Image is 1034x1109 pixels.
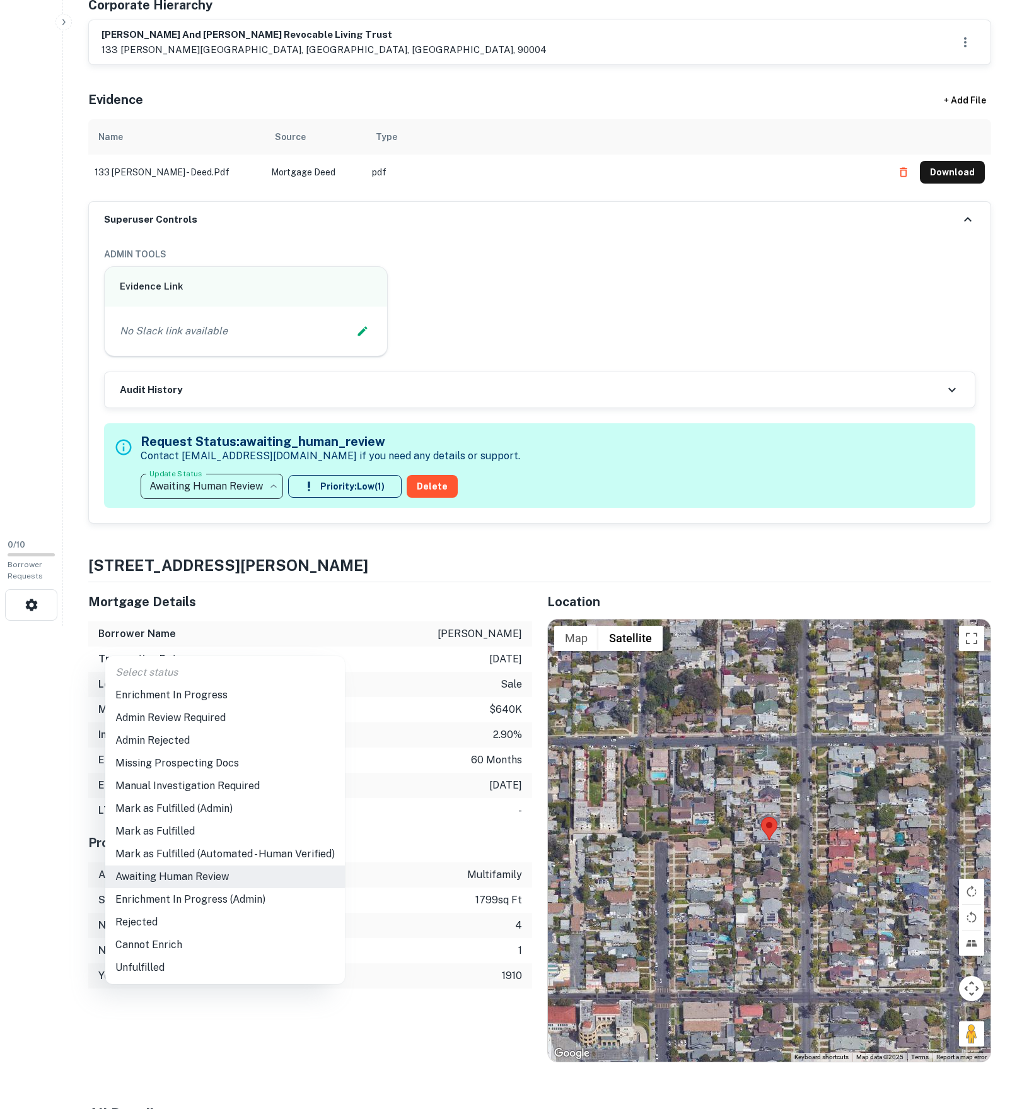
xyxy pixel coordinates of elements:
li: Admin Rejected [105,729,345,752]
li: Manual Investigation Required [105,775,345,797]
li: Cannot Enrich [105,934,345,956]
li: Rejected [105,911,345,934]
li: Enrichment In Progress (Admin) [105,888,345,911]
li: Missing Prospecting Docs [105,752,345,775]
li: Mark as Fulfilled (Admin) [105,797,345,820]
li: Enrichment In Progress [105,684,345,707]
li: Unfulfilled [105,956,345,979]
li: Awaiting Human Review [105,865,345,888]
li: Mark as Fulfilled [105,820,345,843]
li: Admin Review Required [105,707,345,729]
iframe: Chat Widget [971,1008,1034,1069]
li: Mark as Fulfilled (Automated - Human Verified) [105,843,345,865]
